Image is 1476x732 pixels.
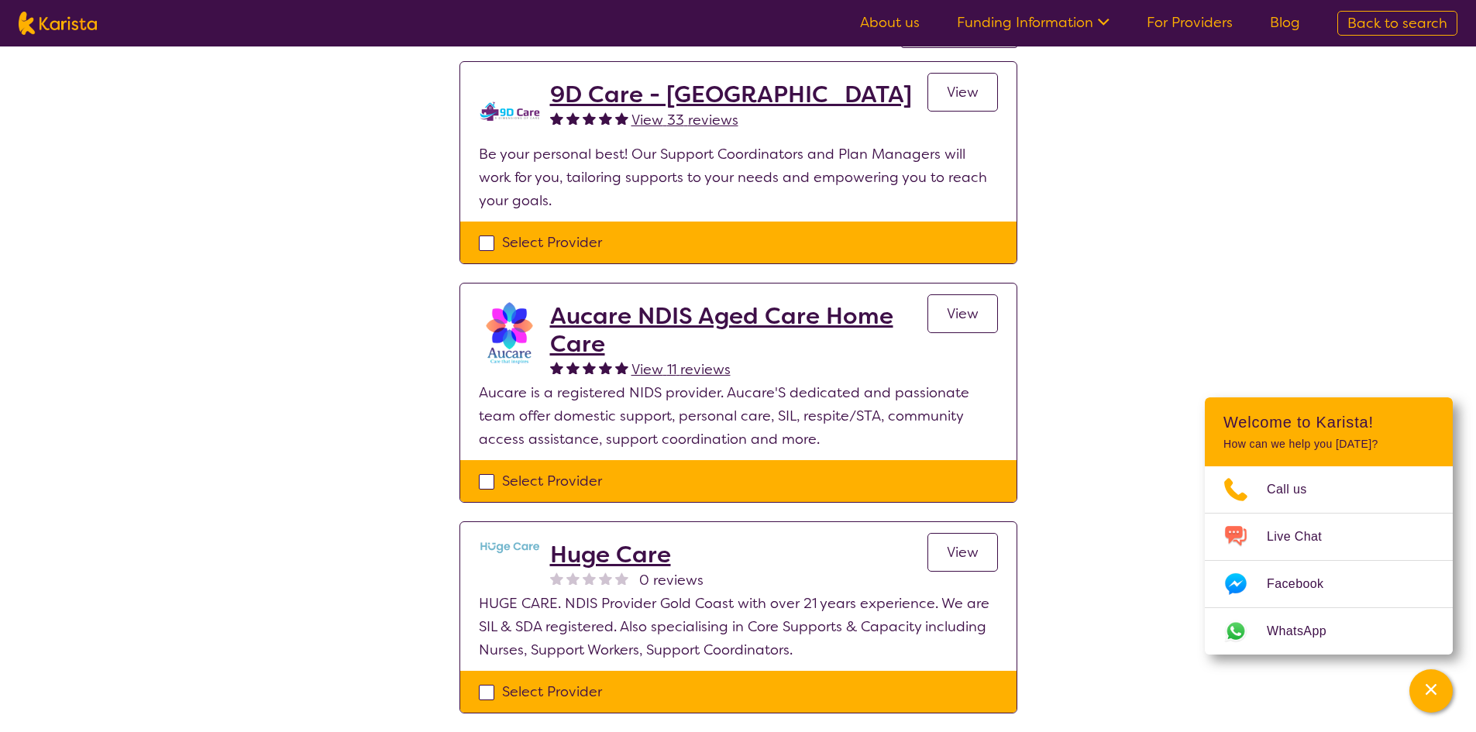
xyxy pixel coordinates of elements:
[479,541,541,554] img: qpdtjuftwexlinsi40qf.png
[1267,478,1326,501] span: Call us
[631,111,738,129] span: View 33 reviews
[550,361,563,374] img: fullstar
[566,572,580,585] img: nonereviewstar
[479,302,541,364] img: pxtnkcyzh0s3chkr6hsj.png
[947,543,979,562] span: View
[479,81,541,143] img: udoxtvw1zwmha9q2qzsy.png
[583,572,596,585] img: nonereviewstar
[631,108,738,132] a: View 33 reviews
[927,294,998,333] a: View
[1270,13,1300,32] a: Blog
[1267,525,1340,548] span: Live Chat
[639,569,704,592] span: 0 reviews
[479,592,998,662] p: HUGE CARE. NDIS Provider Gold Coast with over 21 years experience. We are SIL & SDA registered. A...
[927,73,998,112] a: View
[631,360,731,379] span: View 11 reviews
[947,83,979,101] span: View
[1205,608,1453,655] a: Web link opens in a new tab.
[1147,13,1233,32] a: For Providers
[599,361,612,374] img: fullstar
[550,81,912,108] a: 9D Care - [GEOGRAPHIC_DATA]
[479,143,998,212] p: Be your personal best! Our Support Coordinators and Plan Managers will work for you, tailoring su...
[566,112,580,125] img: fullstar
[615,361,628,374] img: fullstar
[583,112,596,125] img: fullstar
[1347,14,1447,33] span: Back to search
[599,572,612,585] img: nonereviewstar
[550,302,927,358] a: Aucare NDIS Aged Care Home Care
[599,112,612,125] img: fullstar
[1267,620,1345,643] span: WhatsApp
[1223,438,1434,451] p: How can we help you [DATE]?
[615,112,628,125] img: fullstar
[479,381,998,451] p: Aucare is a registered NIDS provider. Aucare'S dedicated and passionate team offer domestic suppo...
[550,572,563,585] img: nonereviewstar
[927,533,998,572] a: View
[1205,397,1453,655] div: Channel Menu
[1267,572,1342,596] span: Facebook
[566,361,580,374] img: fullstar
[631,358,731,381] a: View 11 reviews
[19,12,97,35] img: Karista logo
[1205,466,1453,655] ul: Choose channel
[860,13,920,32] a: About us
[1337,11,1457,36] a: Back to search
[583,361,596,374] img: fullstar
[550,541,704,569] a: Huge Care
[1409,669,1453,713] button: Channel Menu
[550,112,563,125] img: fullstar
[615,572,628,585] img: nonereviewstar
[957,13,1110,32] a: Funding Information
[1223,413,1434,431] h2: Welcome to Karista!
[947,304,979,323] span: View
